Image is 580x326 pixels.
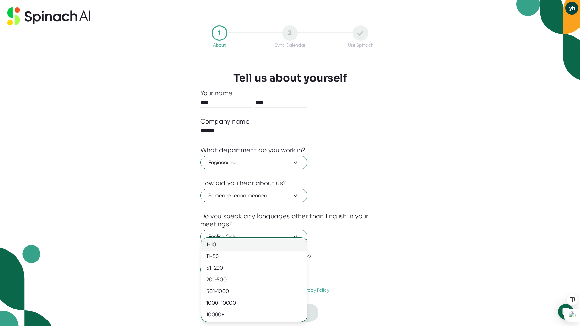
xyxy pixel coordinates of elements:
div: 11-50 [201,251,307,262]
div: 10000+ [201,309,307,320]
div: 501-1000 [201,286,307,297]
div: Open Intercom Messenger [558,304,574,320]
div: 1000-10000 [201,297,307,309]
div: 201-500 [201,274,307,286]
div: 1-10 [201,239,307,251]
div: 51-200 [201,262,307,274]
